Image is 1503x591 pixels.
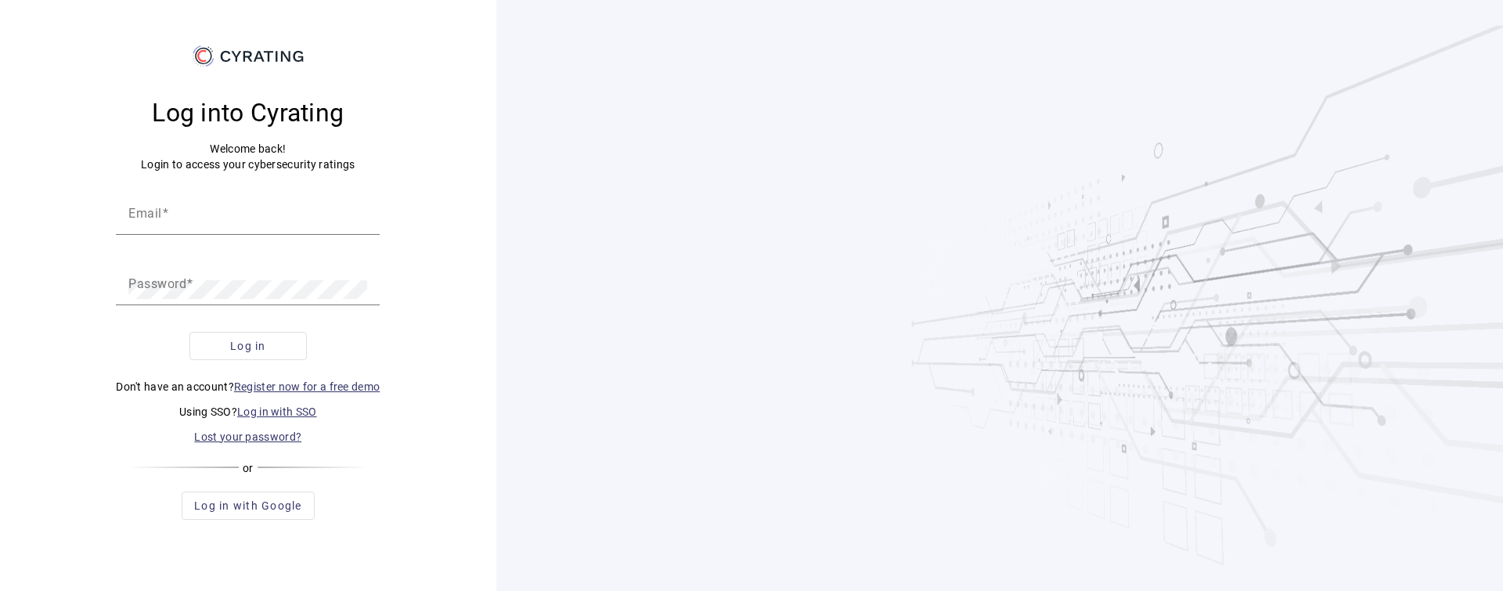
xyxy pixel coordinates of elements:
[194,498,302,514] span: Log in with Google
[234,380,380,393] a: Register now for a free demo
[182,492,315,520] button: Log in with Google
[221,51,304,62] g: CYRATING
[237,405,317,418] a: Log in with SSO
[116,97,380,128] h3: Log into Cyrating
[128,205,162,220] mat-label: Email
[230,338,266,354] span: Log in
[194,431,301,443] a: Lost your password?
[116,141,380,172] p: Welcome back! Login to access your cybersecurity ratings
[128,276,186,290] mat-label: Password
[116,379,380,395] p: Don't have an account?
[189,332,307,360] button: Log in
[116,404,380,420] p: Using SSO?
[128,460,368,476] div: or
